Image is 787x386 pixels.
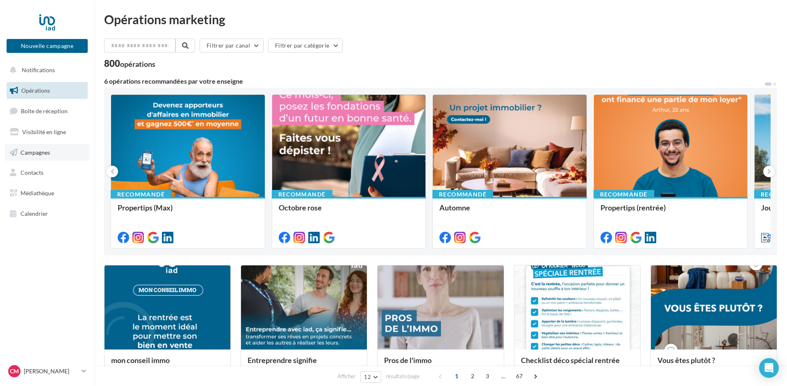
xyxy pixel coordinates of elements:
div: Vous êtes plutôt ? [657,356,770,372]
div: 6 opérations recommandées par votre enseigne [104,78,764,85]
span: Boîte de réception [21,107,68,114]
div: Recommandé [432,190,493,199]
span: Contacts [20,169,43,176]
p: [PERSON_NAME] [24,367,78,375]
div: Opérations marketing [104,13,777,25]
div: Recommandé [594,190,654,199]
div: Recommandé [111,190,171,199]
div: Automne [439,203,580,220]
span: Notifications [22,66,55,73]
span: Visibilité en ligne [22,128,66,135]
span: 1 [450,370,463,383]
span: 3 [481,370,494,383]
a: Calendrier [5,205,89,222]
a: Campagnes [5,144,89,161]
div: Propertips (rentrée) [600,203,741,220]
button: 12 [360,371,381,383]
button: Notifications [5,62,86,79]
div: opérations [120,60,155,68]
a: Boîte de réception [5,102,89,120]
div: Open Intercom Messenger [759,358,779,378]
span: ... [497,370,510,383]
a: CM [PERSON_NAME] [7,363,88,379]
span: Opérations [21,87,50,94]
button: Filtrer par canal [200,39,264,53]
span: 67 [513,370,526,383]
div: Octobre rose [279,203,419,220]
span: 2 [466,370,479,383]
button: Filtrer par catégorie [268,39,343,53]
div: mon conseil immo [111,356,224,372]
span: résultats/page [386,372,420,380]
a: Médiathèque [5,185,89,202]
a: Contacts [5,164,89,181]
div: Pros de l'immo [384,356,497,372]
span: CM [10,367,19,375]
span: Médiathèque [20,190,54,196]
div: Recommandé [272,190,332,199]
span: Campagnes [20,148,50,155]
button: Nouvelle campagne [7,39,88,53]
span: Calendrier [20,210,48,217]
div: Propertips (Max) [118,203,258,220]
div: Checklist déco spécial rentrée [521,356,634,372]
span: Afficher [337,372,356,380]
a: Visibilité en ligne [5,123,89,141]
a: Opérations [5,82,89,99]
div: Entreprendre signifie [248,356,360,372]
div: 800 [104,59,155,68]
span: 12 [364,374,371,380]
